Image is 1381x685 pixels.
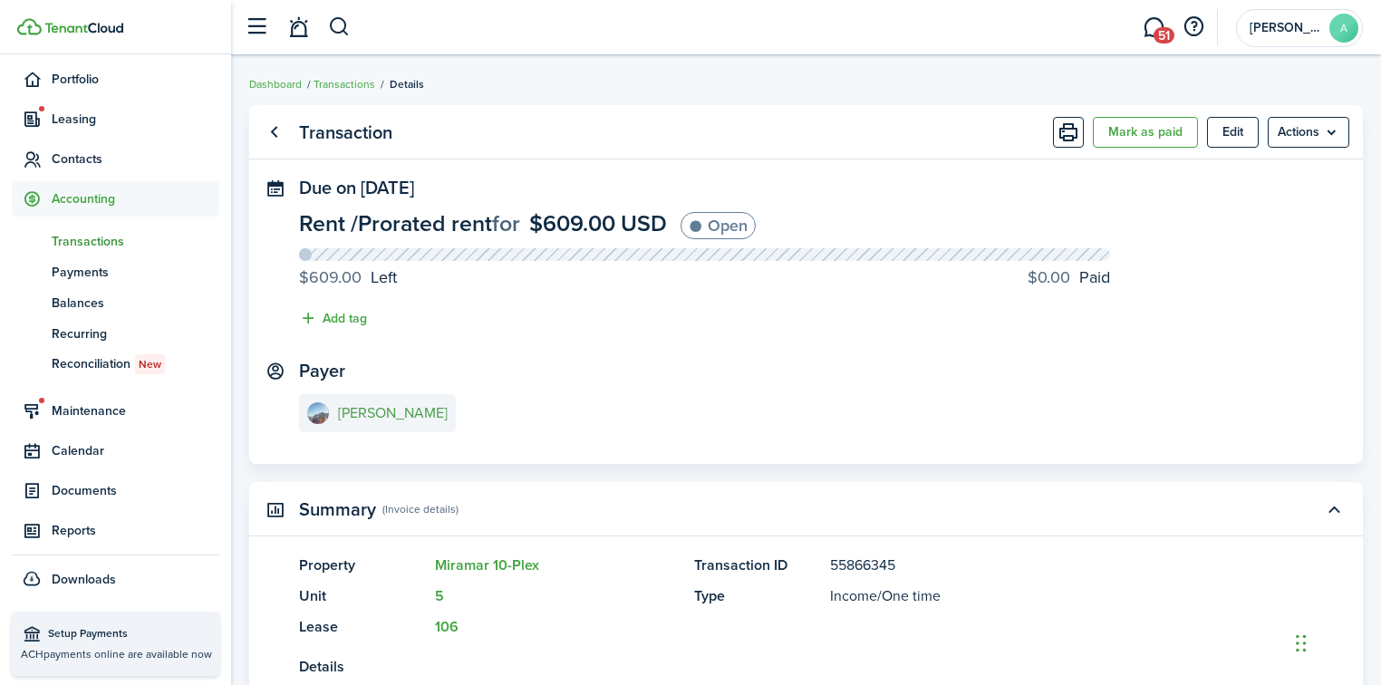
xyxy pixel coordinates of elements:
span: Leasing [52,110,219,129]
a: Miramar 10-Plex [435,555,539,575]
a: Reports [12,513,219,548]
button: Add tag [299,308,367,329]
span: Recurring [52,324,219,343]
button: Mark as paid [1093,117,1198,148]
progress-caption-label: Left [299,265,397,290]
a: 106 [435,616,459,637]
button: Edit [1207,117,1259,148]
e-details-info-title: [PERSON_NAME] [338,405,448,421]
panel-main-title: Unit [299,585,426,607]
panel-main-title: Payer [299,361,345,381]
span: Contacts [52,150,219,169]
panel-main-title: Details [299,656,1259,678]
a: Gabriela Diaz[PERSON_NAME] [299,394,456,432]
panel-main-title: Type [694,585,821,607]
a: ReconciliationNew [12,349,219,380]
span: Income [830,585,877,606]
button: Search [328,12,351,43]
a: Transactions [314,76,375,92]
span: Transactions [52,232,219,251]
button: Open resource center [1178,12,1209,43]
img: Gabriela Diaz [307,402,329,424]
img: TenantCloud [17,18,42,35]
span: Accounting [52,189,219,208]
span: $609.00 USD [529,207,667,240]
iframe: Chat Widget [1290,598,1381,685]
a: Notifications [281,5,315,51]
progress-caption-label-value: $609.00 [299,265,362,290]
button: Print [1053,117,1084,148]
span: One time [882,585,941,606]
span: Calendar [52,441,219,460]
span: Portfolio [52,70,219,89]
a: Go back [258,117,289,148]
span: Rent / Prorated rent [299,207,492,240]
span: Downloads [52,570,116,589]
span: 51 [1154,27,1174,43]
img: TenantCloud [44,23,123,34]
a: Payments [12,256,219,287]
a: Messaging [1136,5,1171,51]
a: Setup PaymentsACHpayments online are available now [12,612,219,676]
button: Toggle accordion [1318,494,1349,525]
span: Details [390,76,424,92]
div: Drag [1296,616,1307,671]
a: Balances [12,287,219,318]
span: New [139,356,161,372]
span: Amanda [1250,22,1322,34]
a: Recurring [12,318,219,349]
progress-caption-label: Paid [1028,265,1110,290]
panel-main-subtitle: (Invoice details) [382,501,459,517]
span: Balances [52,294,219,313]
avatar-text: A [1329,14,1358,43]
button: Open menu [1268,117,1349,148]
span: Reports [52,521,219,540]
panel-main-description: / [830,585,1259,607]
panel-main-title: Transaction ID [694,555,821,576]
span: Reconciliation [52,354,219,374]
status: Open [681,212,756,239]
panel-main-title: Transaction [299,122,392,143]
span: Setup Payments [48,625,210,643]
panel-main-title: Summary [299,499,376,520]
span: Due on [DATE] [299,174,414,201]
p: ACH [21,646,210,662]
panel-main-title: Lease [299,616,426,638]
a: Dashboard [249,76,302,92]
panel-main-title: Property [299,555,426,576]
button: Open sidebar [239,10,274,44]
a: 5 [435,585,444,606]
span: Maintenance [52,401,219,420]
panel-main-description: 55866345 [830,555,1259,576]
menu-btn: Actions [1268,117,1349,148]
span: for [492,207,520,240]
progress-caption-label-value: $0.00 [1028,265,1070,290]
span: payments online are available now [43,646,212,662]
a: Transactions [12,226,219,256]
span: Documents [52,481,219,500]
span: Payments [52,263,219,282]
